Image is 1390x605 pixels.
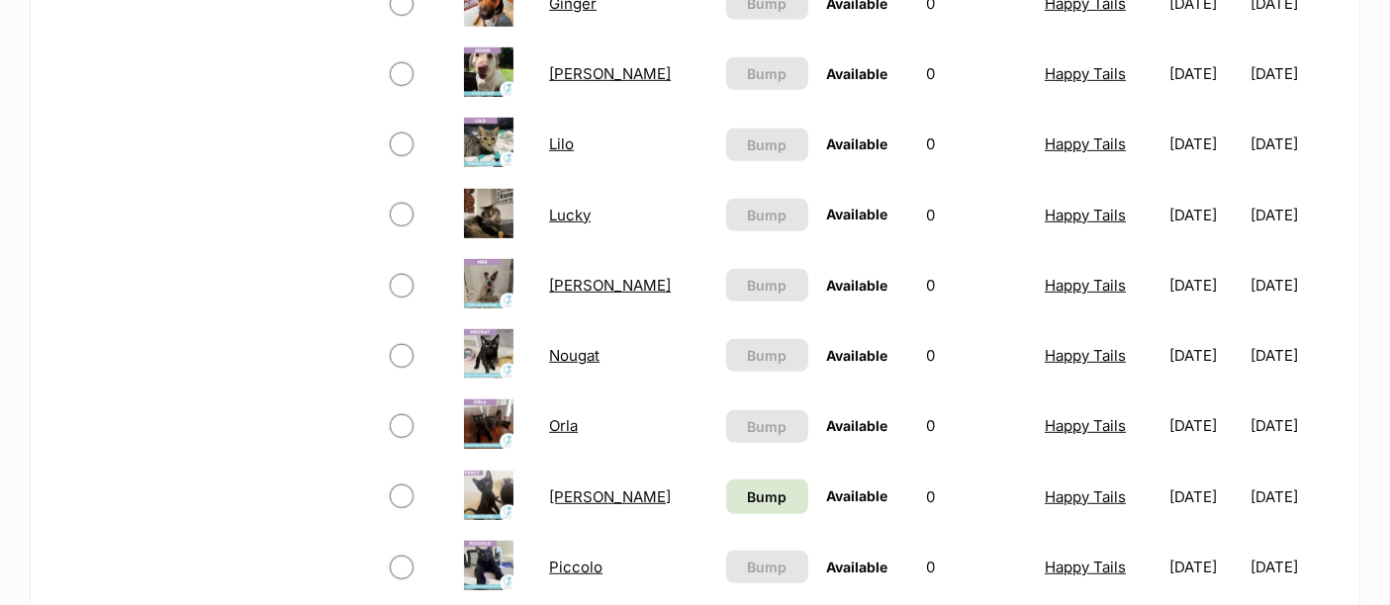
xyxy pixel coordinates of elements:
span: Bump [747,486,787,507]
a: Lucky [549,206,591,224]
button: Bump [726,551,808,583]
span: Bump [747,557,787,577]
td: [DATE] [1162,391,1250,460]
a: [PERSON_NAME] [549,64,671,83]
td: [DATE] [1251,40,1338,108]
td: [DATE] [1251,110,1338,178]
td: [DATE] [1251,463,1338,531]
td: [DATE] [1251,251,1338,319]
a: [PERSON_NAME] [549,276,671,295]
td: [DATE] [1162,533,1250,601]
span: Available [826,487,887,504]
td: [DATE] [1162,463,1250,531]
td: 0 [918,391,1035,460]
button: Bump [726,57,808,90]
a: Happy Tails [1045,134,1126,153]
button: Bump [726,199,808,231]
button: Bump [726,410,808,443]
a: Happy Tails [1045,346,1126,365]
td: [DATE] [1162,181,1250,249]
td: 0 [918,251,1035,319]
td: 0 [918,463,1035,531]
td: [DATE] [1162,321,1250,389]
span: Available [826,559,887,575]
td: [DATE] [1162,251,1250,319]
span: Available [826,135,887,152]
a: Orla [549,416,578,435]
span: Available [826,347,887,364]
td: [DATE] [1251,321,1338,389]
a: Piccolo [549,558,602,576]
td: 0 [918,110,1035,178]
td: [DATE] [1251,181,1338,249]
button: Bump [726,129,808,161]
a: Happy Tails [1045,487,1126,506]
td: 0 [918,533,1035,601]
span: Available [826,65,887,82]
span: Bump [747,416,787,437]
span: Bump [747,345,787,366]
a: Happy Tails [1045,64,1126,83]
td: [DATE] [1251,533,1338,601]
a: [PERSON_NAME] [549,487,671,506]
a: Nougat [549,346,600,365]
td: 0 [918,181,1035,249]
td: [DATE] [1162,40,1250,108]
button: Bump [726,339,808,372]
span: Available [826,417,887,434]
span: Bump [747,275,787,296]
a: Happy Tails [1045,276,1126,295]
a: Happy Tails [1045,206,1126,224]
a: Bump [726,479,808,514]
a: Happy Tails [1045,558,1126,576]
a: Happy Tails [1045,416,1126,435]
span: Available [826,206,887,222]
span: Available [826,277,887,294]
td: [DATE] [1251,391,1338,460]
a: Lilo [549,134,574,153]
button: Bump [726,269,808,302]
span: Bump [747,63,787,84]
span: Bump [747,134,787,155]
span: Bump [747,205,787,225]
td: 0 [918,321,1035,389]
td: 0 [918,40,1035,108]
td: [DATE] [1162,110,1250,178]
